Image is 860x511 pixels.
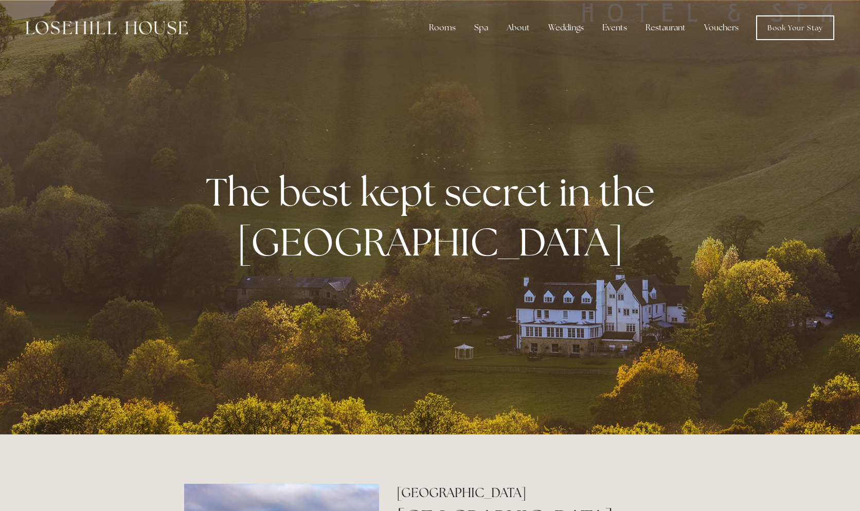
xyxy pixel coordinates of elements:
[206,167,663,267] strong: The best kept secret in the [GEOGRAPHIC_DATA]
[421,17,464,38] div: Rooms
[397,484,676,502] h2: [GEOGRAPHIC_DATA]
[594,17,635,38] div: Events
[540,17,592,38] div: Weddings
[26,21,188,34] img: Losehill House
[637,17,694,38] div: Restaurant
[756,15,834,40] a: Book Your Stay
[466,17,496,38] div: Spa
[696,17,747,38] a: Vouchers
[498,17,538,38] div: About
